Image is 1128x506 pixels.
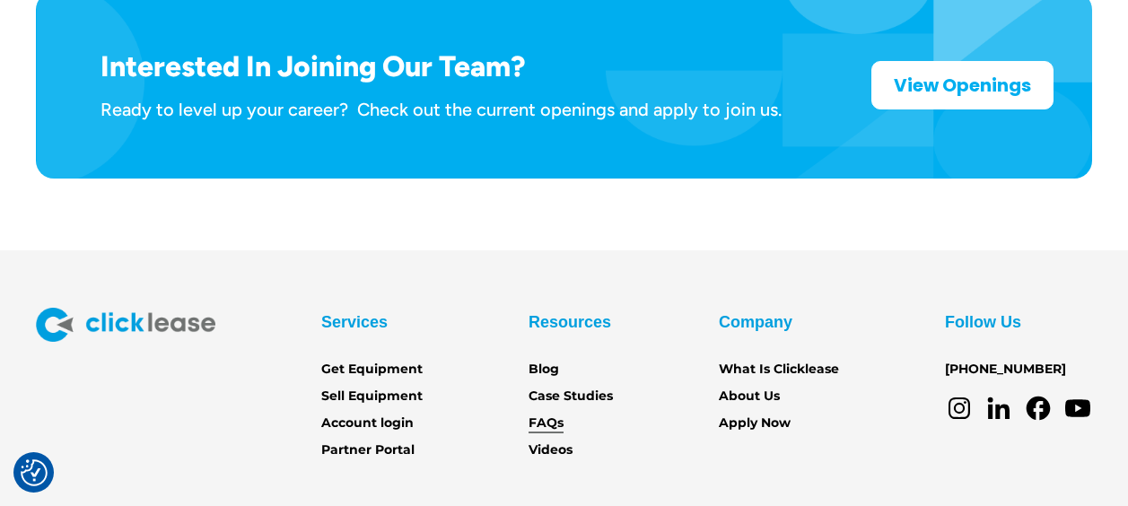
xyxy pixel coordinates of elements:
[21,459,48,486] img: Revisit consent button
[529,308,611,336] div: Resources
[529,387,613,406] a: Case Studies
[529,360,559,379] a: Blog
[321,441,415,460] a: Partner Portal
[719,387,780,406] a: About Us
[871,61,1054,109] a: View Openings
[719,360,839,379] a: What Is Clicklease
[21,459,48,486] button: Consent Preferences
[945,308,1021,336] div: Follow Us
[529,441,573,460] a: Videos
[321,308,388,336] div: Services
[101,49,782,83] h1: Interested In Joining Our Team?
[101,98,782,121] div: Ready to level up your career? Check out the current openings and apply to join us.
[894,73,1031,98] strong: View Openings
[36,308,215,342] img: Clicklease logo
[945,360,1066,379] a: [PHONE_NUMBER]
[321,414,414,433] a: Account login
[719,414,791,433] a: Apply Now
[321,387,423,406] a: Sell Equipment
[529,414,564,433] a: FAQs
[321,360,423,379] a: Get Equipment
[719,308,792,336] div: Company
